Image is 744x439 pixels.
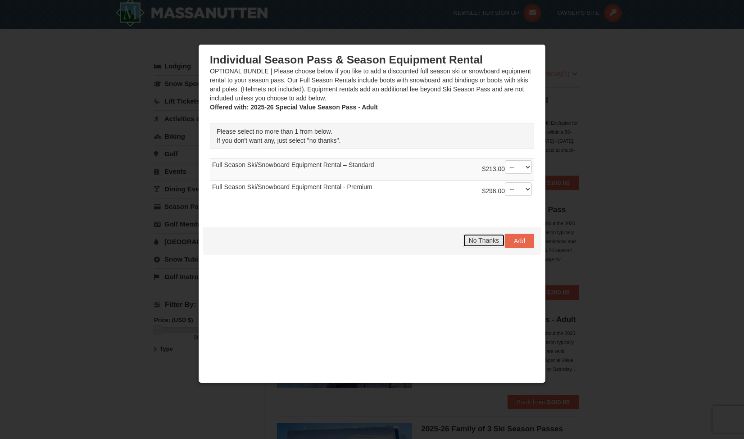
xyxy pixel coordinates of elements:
strong: : 2025-26 Special Value Season Pass - Adult [210,104,378,111]
span: No Thanks [469,237,499,244]
div: OPTIONAL BUNDLE | Please choose below if you like to add a discounted full season ski or snowboar... [210,53,534,112]
span: Please select no more than 1 from below. [217,128,332,135]
span: If you don't want any, just select "no thanks". [217,137,340,144]
button: Add [505,234,534,248]
button: No Thanks [463,234,505,247]
div: $213.00 [482,160,532,178]
h3: Individual Season Pass & Season Equipment Rental [210,53,534,67]
div: $298.00 [482,182,532,200]
span: Add [514,237,525,244]
td: Full Season Ski/Snowboard Equipment Rental - Premium [210,180,534,202]
td: Full Season Ski/Snowboard Equipment Rental – Standard [210,158,534,180]
span: Offered with [210,104,247,111]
